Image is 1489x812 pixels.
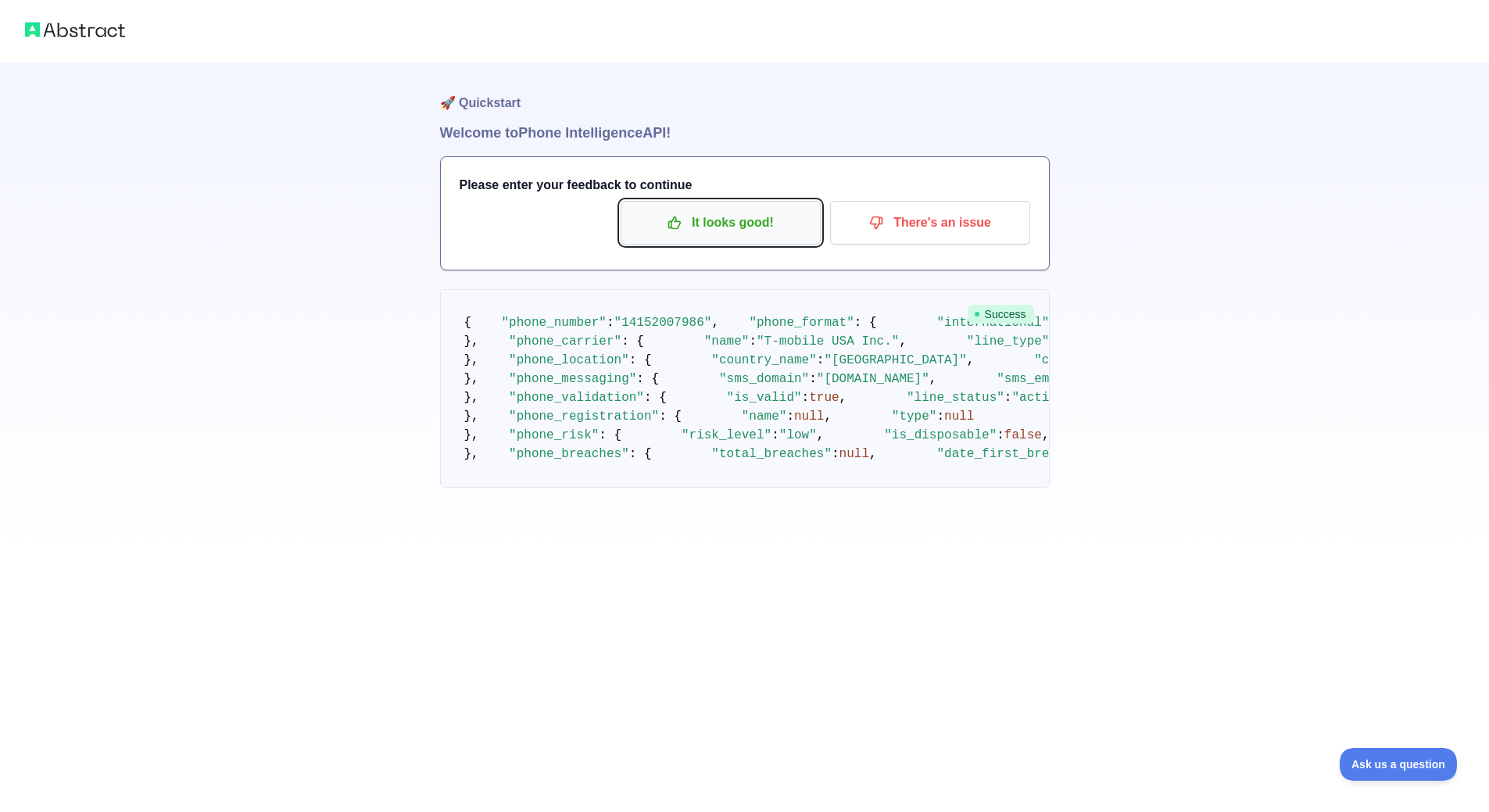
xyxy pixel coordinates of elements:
[907,391,1004,405] span: "line_status"
[967,353,975,367] span: ,
[502,316,607,330] span: "phone_number"
[509,447,629,461] span: "phone_breaches"
[682,428,771,442] span: "risk_level"
[704,334,750,349] span: "name"
[809,391,839,405] span: true
[749,316,854,330] span: "phone_format"
[711,353,816,367] span: "country_name"
[711,447,832,461] span: "total_breaches"
[614,316,712,330] span: "14152007986"
[632,209,809,236] p: It looks good!
[509,428,599,442] span: "phone_risk"
[830,201,1030,245] button: There's an issue
[509,391,644,405] span: "phone_validation"
[892,410,937,424] span: "type"
[621,201,821,245] button: It looks good!
[809,372,817,386] span: :
[997,372,1079,386] span: "sms_email"
[936,316,1049,330] span: "international"
[817,428,825,442] span: ,
[25,19,125,41] img: Abstract logo
[832,447,839,461] span: :
[742,410,787,424] span: "name"
[817,372,929,386] span: "[DOMAIN_NAME]"
[1340,748,1458,781] iframe: Toggle Customer Support
[727,391,802,405] span: "is_valid"
[711,316,719,330] span: ,
[509,372,636,386] span: "phone_messaging"
[749,334,757,349] span: :
[509,334,621,349] span: "phone_carrier"
[464,316,472,330] span: {
[1034,353,1139,367] span: "country_code"
[509,410,659,424] span: "phone_registration"
[779,428,817,442] span: "low"
[440,63,1050,122] h1: 🚀 Quickstart
[854,316,877,330] span: : {
[944,410,974,424] span: null
[899,334,907,349] span: ,
[757,334,899,349] span: "T-mobile USA Inc."
[460,176,1030,195] h3: Please enter your feedback to continue
[1011,391,1072,405] span: "active"
[842,209,1018,236] p: There's an issue
[629,353,652,367] span: : {
[621,334,644,349] span: : {
[1004,428,1042,442] span: false
[839,391,847,405] span: ,
[824,353,966,367] span: "[GEOGRAPHIC_DATA]"
[599,428,621,442] span: : {
[817,353,825,367] span: :
[929,372,937,386] span: ,
[440,122,1050,144] h1: Welcome to Phone Intelligence API!
[997,428,1004,442] span: :
[1004,391,1012,405] span: :
[884,428,997,442] span: "is_disposable"
[509,353,629,367] span: "phone_location"
[636,372,659,386] span: : {
[719,372,809,386] span: "sms_domain"
[869,447,877,461] span: ,
[936,447,1094,461] span: "date_first_breached"
[967,334,1050,349] span: "line_type"
[968,305,1034,324] span: Success
[1042,428,1050,442] span: ,
[659,410,682,424] span: : {
[802,391,810,405] span: :
[771,428,779,442] span: :
[644,391,667,405] span: : {
[824,410,832,424] span: ,
[839,447,869,461] span: null
[607,316,614,330] span: :
[794,410,824,424] span: null
[936,410,944,424] span: :
[786,410,794,424] span: :
[629,447,652,461] span: : {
